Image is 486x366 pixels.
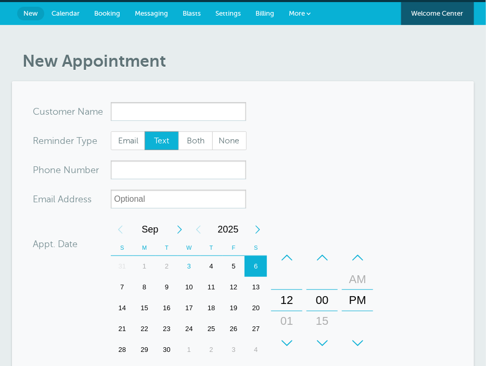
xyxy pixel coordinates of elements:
[223,256,245,277] div: 5
[133,277,156,298] div: Monday, September 8
[274,290,299,311] div: 12
[271,247,302,353] div: Hours
[200,298,223,319] div: Thursday, September 18
[156,277,178,298] div: 9
[178,277,200,298] div: 10
[183,9,201,17] span: Blasts
[245,298,267,319] div: Saturday, September 20
[130,219,170,240] span: September
[17,7,44,20] a: New
[223,319,245,339] div: Friday, September 26
[44,2,87,25] a: Calendar
[245,319,267,339] div: 27
[135,9,168,17] span: Messaging
[223,277,245,298] div: 12
[223,277,245,298] div: Friday, September 12
[133,256,156,277] div: 1
[111,277,133,298] div: Sunday, September 7
[345,290,370,311] div: PM
[33,165,50,175] span: Pho
[401,2,474,25] a: Welcome Center
[245,298,267,319] div: 20
[133,240,156,256] th: M
[245,339,267,360] div: 4
[213,132,246,150] span: None
[255,9,274,17] span: Billing
[200,319,223,339] div: 25
[345,269,370,290] div: AM
[133,277,156,298] div: 8
[111,256,133,277] div: Sunday, August 31
[111,190,246,209] input: Optional
[310,332,335,352] div: 30
[33,136,97,145] label: Reminder Type
[178,131,213,150] label: Both
[212,131,247,150] label: None
[178,339,200,360] div: Wednesday, October 1
[178,298,200,319] div: Wednesday, September 17
[156,256,178,277] div: 2
[200,277,223,298] div: Thursday, September 11
[223,339,245,360] div: Friday, October 3
[200,277,223,298] div: 11
[127,2,175,25] a: Messaging
[111,339,133,360] div: 28
[200,256,223,277] div: Thursday, September 4
[223,319,245,339] div: 26
[49,107,85,116] span: tomer N
[178,256,200,277] div: Today, Wednesday, September 3
[156,277,178,298] div: Tuesday, September 9
[111,132,145,150] span: Email
[33,239,78,249] label: Appt. Date
[111,298,133,319] div: 14
[111,256,133,277] div: 31
[208,219,248,240] span: 2025
[156,339,178,360] div: Tuesday, September 30
[200,339,223,360] div: 2
[245,339,267,360] div: Saturday, October 4
[145,132,178,150] span: Text
[178,298,200,319] div: 17
[22,51,474,71] h1: New Appointment
[156,240,178,256] th: T
[178,319,200,339] div: Wednesday, September 24
[189,219,208,240] div: Previous Year
[200,240,223,256] th: T
[223,240,245,256] th: F
[274,332,299,352] div: 02
[306,247,338,353] div: Minutes
[111,298,133,319] div: Sunday, September 14
[200,298,223,319] div: 18
[178,256,200,277] div: 3
[111,219,130,240] div: Previous Month
[33,102,111,121] div: ame
[52,9,80,17] span: Calendar
[33,161,111,179] div: mber
[274,311,299,332] div: 01
[133,298,156,319] div: 15
[245,240,267,256] th: S
[156,298,178,319] div: Tuesday, September 16
[145,131,179,150] label: Text
[179,132,212,150] span: Both
[156,319,178,339] div: 23
[223,256,245,277] div: Friday, September 5
[156,256,178,277] div: Tuesday, September 2
[133,319,156,339] div: 22
[245,277,267,298] div: Saturday, September 13
[111,319,133,339] div: 21
[310,290,335,311] div: 00
[223,339,245,360] div: 3
[156,339,178,360] div: 30
[248,2,282,25] a: Billing
[111,240,133,256] th: S
[223,298,245,319] div: Friday, September 19
[178,319,200,339] div: 24
[23,9,38,17] span: New
[33,190,111,209] div: ress
[111,277,133,298] div: 7
[200,339,223,360] div: Thursday, October 2
[200,256,223,277] div: 4
[133,256,156,277] div: Monday, September 1
[245,277,267,298] div: 13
